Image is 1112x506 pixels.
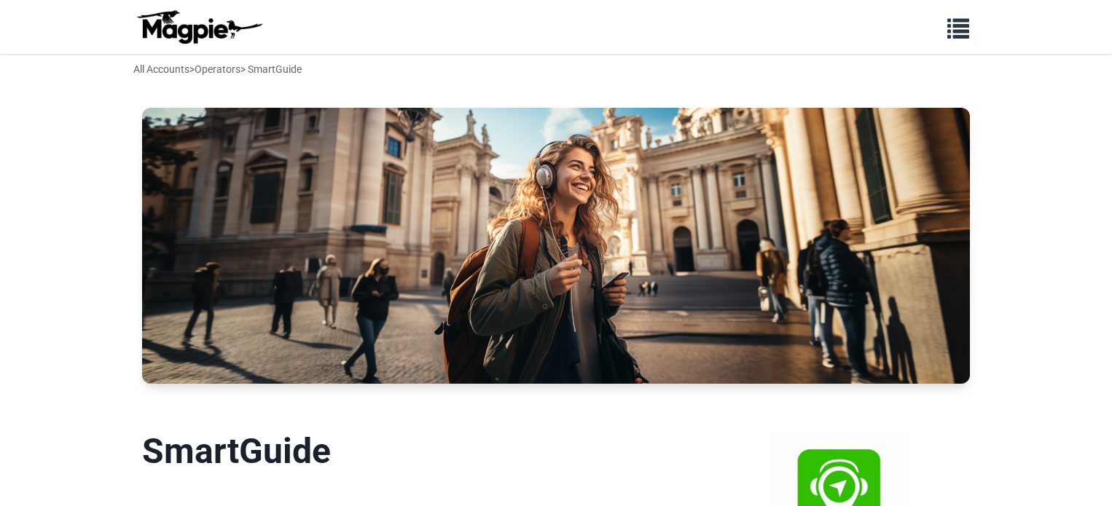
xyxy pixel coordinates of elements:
a: All Accounts [133,63,189,75]
div: > > SmartGuide [133,61,302,77]
img: SmartGuide banner [142,108,970,384]
img: logo-ab69f6fb50320c5b225c76a69d11143b.png [133,9,265,44]
a: Operators [195,63,240,75]
h1: SmartGuide [142,430,686,473]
